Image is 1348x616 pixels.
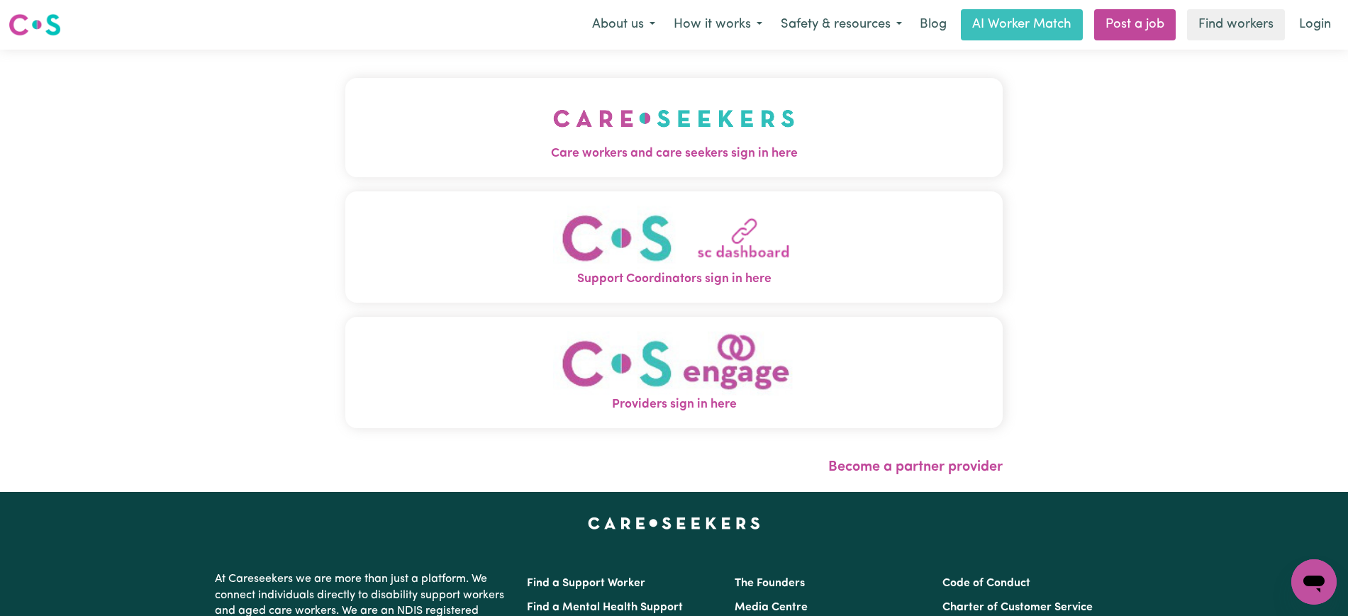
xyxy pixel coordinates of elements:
img: Careseekers logo [9,12,61,38]
a: AI Worker Match [961,9,1083,40]
a: Become a partner provider [828,460,1003,474]
a: The Founders [735,578,805,589]
a: Login [1291,9,1339,40]
button: About us [583,10,664,40]
a: Post a job [1094,9,1176,40]
a: Blog [911,9,955,40]
button: Care workers and care seekers sign in here [345,78,1003,177]
button: Support Coordinators sign in here [345,191,1003,303]
a: Careseekers logo [9,9,61,41]
a: Careseekers home page [588,517,760,529]
button: How it works [664,10,772,40]
a: Code of Conduct [942,578,1030,589]
button: Providers sign in here [345,317,1003,428]
button: Safety & resources [772,10,911,40]
span: Providers sign in here [345,396,1003,414]
a: Charter of Customer Service [942,602,1093,613]
span: Care workers and care seekers sign in here [345,145,1003,163]
a: Find workers [1187,9,1285,40]
iframe: Button to launch messaging window [1291,559,1337,605]
a: Find a Support Worker [527,578,645,589]
a: Media Centre [735,602,808,613]
span: Support Coordinators sign in here [345,270,1003,289]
